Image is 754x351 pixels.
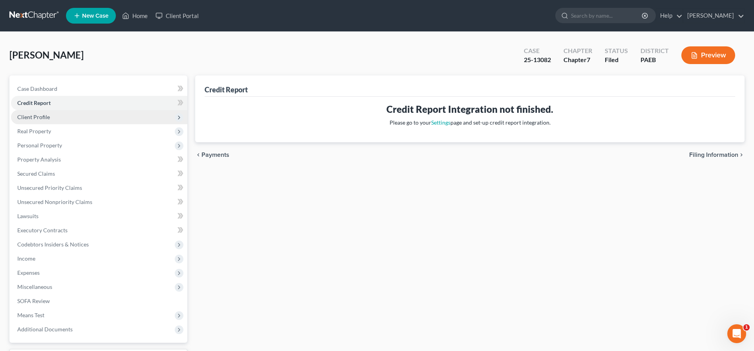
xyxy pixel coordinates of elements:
a: SOFA Review [11,294,187,308]
span: Client Profile [17,114,50,120]
span: New Case [82,13,108,19]
div: Chapter [564,46,592,55]
a: Unsecured Priority Claims [11,181,187,195]
div: Filed [605,55,628,64]
span: Secured Claims [17,170,55,177]
iframe: Intercom live chat [727,324,746,343]
button: chevron_left Payments [195,152,229,158]
a: Property Analysis [11,153,187,167]
span: Additional Documents [17,326,73,333]
span: Expenses [17,269,40,276]
span: Filing Information [689,152,738,158]
a: Home [118,9,152,23]
span: Unsecured Nonpriority Claims [17,198,92,205]
span: Payments [201,152,229,158]
a: Case Dashboard [11,82,187,96]
input: Search by name... [571,8,643,23]
span: Case Dashboard [17,85,57,92]
a: [PERSON_NAME] [683,9,744,23]
div: District [641,46,669,55]
div: Status [605,46,628,55]
a: Settings [431,119,450,126]
a: Unsecured Nonpriority Claims [11,195,187,209]
div: Chapter [564,55,592,64]
div: 25-13082 [524,55,551,64]
a: Secured Claims [11,167,187,181]
div: Credit Report [205,85,248,94]
span: Credit Report [17,99,51,106]
span: Codebtors Insiders & Notices [17,241,89,248]
p: Please go to your page and set-up credit report integration. [211,119,729,127]
a: Help [656,9,683,23]
span: Miscellaneous [17,283,52,290]
button: Preview [681,46,735,64]
button: Filing Information chevron_right [689,152,745,158]
a: Lawsuits [11,209,187,223]
div: Case [524,46,551,55]
i: chevron_left [195,152,201,158]
span: 1 [743,324,750,331]
span: Unsecured Priority Claims [17,184,82,191]
span: 7 [587,56,590,63]
span: Personal Property [17,142,62,149]
span: Property Analysis [17,156,61,163]
a: Client Portal [152,9,203,23]
span: SOFA Review [17,298,50,304]
a: Credit Report [11,96,187,110]
h3: Credit Report Integration not finished. [211,103,729,116]
a: Executory Contracts [11,223,187,237]
span: Real Property [17,128,51,134]
i: chevron_right [738,152,745,158]
span: Means Test [17,312,44,318]
span: Lawsuits [17,213,38,219]
span: Executory Contracts [17,227,68,233]
div: PAEB [641,55,669,64]
span: [PERSON_NAME] [9,49,84,61]
span: Income [17,255,35,262]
